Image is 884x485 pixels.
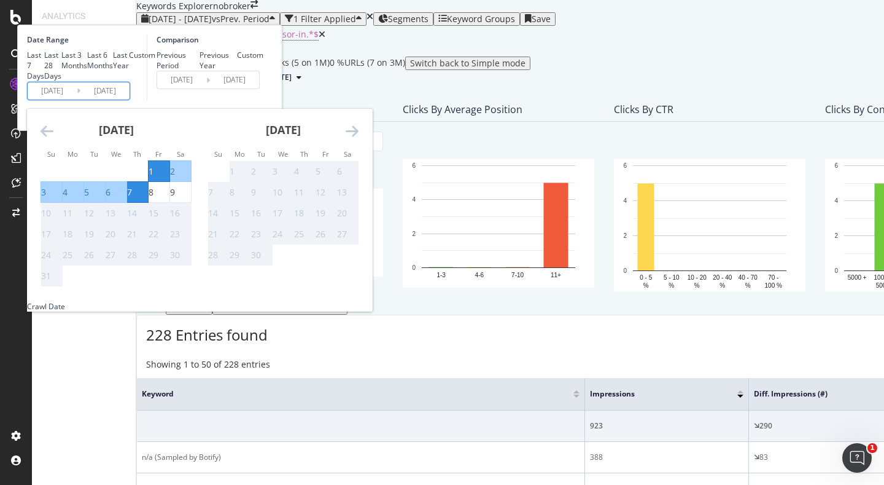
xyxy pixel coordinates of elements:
[84,203,106,224] td: Not available. Tuesday, August 12, 2025
[63,186,68,199] div: 4
[337,228,347,240] div: 27
[273,224,294,245] td: Not available. Wednesday, September 24, 2025
[688,274,707,281] text: 10 - 20
[170,203,192,224] td: Not available. Saturday, August 16, 2025
[590,452,743,463] div: 388
[149,13,212,25] span: [DATE] - [DATE]
[230,245,251,266] td: Not available. Monday, September 29, 2025
[614,103,673,116] div: Clicks By CTR
[337,165,342,178] div: 6
[157,50,200,71] div: Previous Period
[337,224,359,245] td: Not available. Saturday, September 27, 2025
[127,245,149,266] td: Not available. Thursday, August 28, 2025
[251,249,261,261] div: 30
[337,203,359,224] td: Not available. Saturday, September 20, 2025
[129,50,155,60] div: Custom
[127,186,132,199] div: 7
[208,249,218,261] div: 28
[106,245,127,266] td: Not available. Wednesday, August 27, 2025
[230,186,235,199] div: 8
[834,197,838,204] text: 4
[590,420,743,432] div: 923
[208,207,218,219] div: 14
[235,149,245,159] small: Mo
[149,161,170,182] td: Selected as start date. Friday, August 1, 2025
[273,228,282,240] div: 24
[230,161,251,182] td: Not available. Monday, September 1, 2025
[208,224,230,245] td: Not available. Sunday, September 21, 2025
[330,57,405,70] div: 0 % URLs ( 7 on 3M )
[664,274,680,281] text: 5 - 10
[403,103,522,116] div: Clicks By Average Position
[294,182,316,203] td: Not available. Thursday, September 11, 2025
[149,228,158,240] div: 22
[226,303,343,313] div: Select metrics & dimensions
[739,274,758,281] text: 40 - 70
[266,122,301,137] strong: [DATE]
[623,232,627,239] text: 2
[111,149,121,159] small: We
[759,452,768,463] div: 83
[214,149,222,159] small: Su
[316,186,325,199] div: 12
[208,186,213,199] div: 7
[237,50,263,60] div: Custom
[208,182,230,203] td: Not available. Sunday, September 7, 2025
[316,203,337,224] td: Not available. Friday, September 19, 2025
[433,12,520,26] button: Keyword Groups
[170,182,192,203] td: Choose Saturday, August 9, 2025 as your check-in date. It’s available.
[294,161,316,182] td: Not available. Thursday, September 4, 2025
[337,186,347,199] div: 13
[230,203,251,224] td: Not available. Monday, September 15, 2025
[170,245,192,266] td: Not available. Saturday, August 30, 2025
[230,228,239,240] div: 22
[41,270,51,282] div: 31
[719,282,725,289] text: %
[251,57,330,70] div: 0 % Clicks ( 5 on 1M )
[149,245,170,266] td: Not available. Friday, August 29, 2025
[834,232,838,239] text: 2
[63,224,84,245] td: Not available. Monday, August 18, 2025
[47,149,55,159] small: Su
[127,249,137,261] div: 28
[623,162,627,169] text: 6
[412,197,416,203] text: 4
[149,224,170,245] td: Not available. Friday, August 22, 2025
[273,186,282,199] div: 10
[157,34,263,45] div: Comparison
[257,149,265,159] small: Tu
[28,82,77,100] input: Start Date
[316,165,320,178] div: 5
[208,203,230,224] td: Not available. Sunday, September 14, 2025
[294,165,299,178] div: 4
[251,186,256,199] div: 9
[63,249,72,261] div: 25
[146,325,268,345] span: 228 Entries found
[590,388,719,400] span: Impressions
[149,249,158,261] div: 29
[273,207,282,219] div: 17
[87,50,113,71] div: Last 6 Months
[63,245,84,266] td: Not available. Monday, August 25, 2025
[63,182,84,203] td: Selected. Monday, August 4, 2025
[149,182,170,203] td: Choose Friday, August 8, 2025 as your check-in date. It’s available.
[388,13,428,25] span: Segments
[867,443,877,453] span: 1
[44,50,61,81] div: Last 28 Days
[344,149,351,159] small: Sa
[127,224,149,245] td: Not available. Thursday, August 21, 2025
[614,159,805,291] div: A chart.
[273,165,277,178] div: 3
[366,12,373,21] div: times
[106,249,115,261] div: 27
[412,162,416,169] text: 6
[41,266,63,286] td: Not available. Sunday, August 31, 2025
[127,182,149,203] td: Selected as end date. Thursday, August 7, 2025
[293,14,356,24] div: 1 Filter Applied
[251,182,273,203] td: Not available. Tuesday, September 9, 2025
[27,50,44,81] div: Last 7 Days
[41,249,51,261] div: 24
[316,228,325,240] div: 26
[251,203,273,224] td: Not available. Tuesday, September 16, 2025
